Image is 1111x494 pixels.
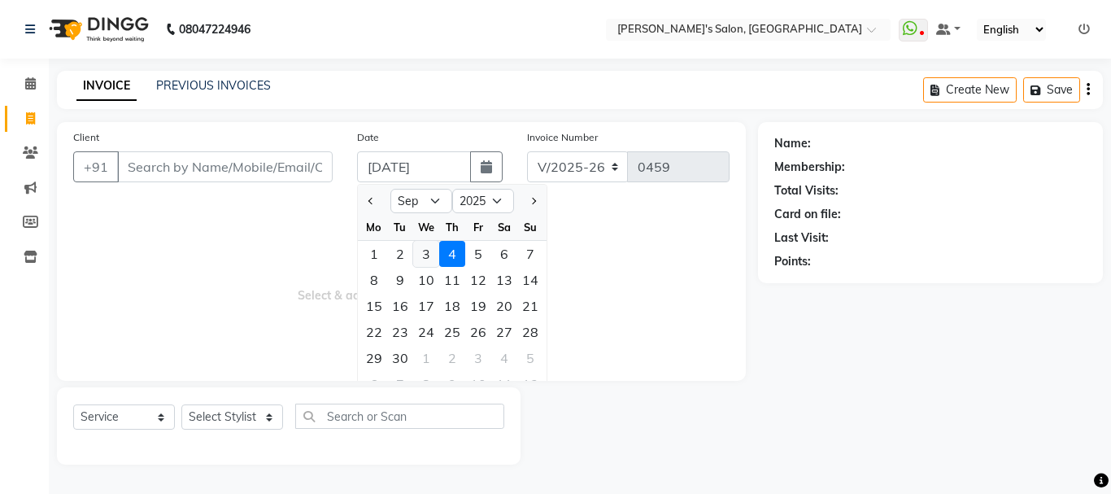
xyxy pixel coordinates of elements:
[465,214,491,240] div: Fr
[413,241,439,267] div: Wednesday, September 3, 2025
[439,293,465,319] div: Thursday, September 18, 2025
[465,319,491,345] div: 26
[413,319,439,345] div: 24
[465,267,491,293] div: 12
[413,214,439,240] div: We
[413,371,439,397] div: 8
[517,267,543,293] div: 14
[774,206,841,223] div: Card on file:
[179,7,251,52] b: 08047224946
[413,345,439,371] div: 1
[361,319,387,345] div: 22
[517,345,543,371] div: 5
[361,241,387,267] div: 1
[491,319,517,345] div: 27
[1023,77,1080,103] button: Save
[491,371,517,397] div: 11
[413,267,439,293] div: 10
[76,72,137,101] a: INVOICE
[413,371,439,397] div: Wednesday, October 8, 2025
[387,319,413,345] div: 23
[295,404,504,429] input: Search or Scan
[517,293,543,319] div: Sunday, September 21, 2025
[387,293,413,319] div: 16
[439,319,465,345] div: Thursday, September 25, 2025
[491,267,517,293] div: 13
[73,202,730,365] span: Select & add items from the list below
[439,214,465,240] div: Th
[413,345,439,371] div: Wednesday, October 1, 2025
[361,319,387,345] div: Monday, September 22, 2025
[387,345,413,371] div: 30
[361,267,387,293] div: 8
[923,77,1017,103] button: Create New
[491,293,517,319] div: Saturday, September 20, 2025
[774,230,829,247] div: Last Visit:
[517,319,543,345] div: Sunday, September 28, 2025
[517,293,543,319] div: 21
[387,241,413,267] div: Tuesday, September 2, 2025
[413,267,439,293] div: Wednesday, September 10, 2025
[774,253,811,270] div: Points:
[491,241,517,267] div: Saturday, September 6, 2025
[387,267,413,293] div: 9
[452,189,514,213] select: Select year
[465,319,491,345] div: Friday, September 26, 2025
[465,371,491,397] div: 10
[361,293,387,319] div: Monday, September 15, 2025
[517,371,543,397] div: Sunday, October 12, 2025
[465,293,491,319] div: Friday, September 19, 2025
[361,214,387,240] div: Mo
[361,267,387,293] div: Monday, September 8, 2025
[517,267,543,293] div: Sunday, September 14, 2025
[387,214,413,240] div: Tu
[465,345,491,371] div: Friday, October 3, 2025
[117,151,333,182] input: Search by Name/Mobile/Email/Code
[413,319,439,345] div: Wednesday, September 24, 2025
[517,214,543,240] div: Su
[413,241,439,267] div: 3
[465,371,491,397] div: Friday, October 10, 2025
[439,293,465,319] div: 18
[439,345,465,371] div: Thursday, October 2, 2025
[465,241,491,267] div: 5
[517,241,543,267] div: Sunday, September 7, 2025
[387,371,413,397] div: Tuesday, October 7, 2025
[526,188,540,214] button: Next month
[491,214,517,240] div: Sa
[517,371,543,397] div: 12
[387,345,413,371] div: Tuesday, September 30, 2025
[491,319,517,345] div: Saturday, September 27, 2025
[439,345,465,371] div: 2
[439,267,465,293] div: 11
[439,371,465,397] div: Thursday, October 9, 2025
[491,293,517,319] div: 20
[41,7,153,52] img: logo
[361,345,387,371] div: Monday, September 29, 2025
[387,293,413,319] div: Tuesday, September 16, 2025
[439,241,465,267] div: Thursday, September 4, 2025
[527,130,598,145] label: Invoice Number
[361,345,387,371] div: 29
[73,130,99,145] label: Client
[156,78,271,93] a: PREVIOUS INVOICES
[491,371,517,397] div: Saturday, October 11, 2025
[517,241,543,267] div: 7
[361,371,387,397] div: 6
[439,371,465,397] div: 9
[439,241,465,267] div: 4
[387,267,413,293] div: Tuesday, September 9, 2025
[361,371,387,397] div: Monday, October 6, 2025
[465,267,491,293] div: Friday, September 12, 2025
[387,319,413,345] div: Tuesday, September 23, 2025
[357,130,379,145] label: Date
[774,159,845,176] div: Membership:
[361,241,387,267] div: Monday, September 1, 2025
[465,241,491,267] div: Friday, September 5, 2025
[517,345,543,371] div: Sunday, October 5, 2025
[465,293,491,319] div: 19
[387,241,413,267] div: 2
[361,293,387,319] div: 15
[465,345,491,371] div: 3
[413,293,439,319] div: 17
